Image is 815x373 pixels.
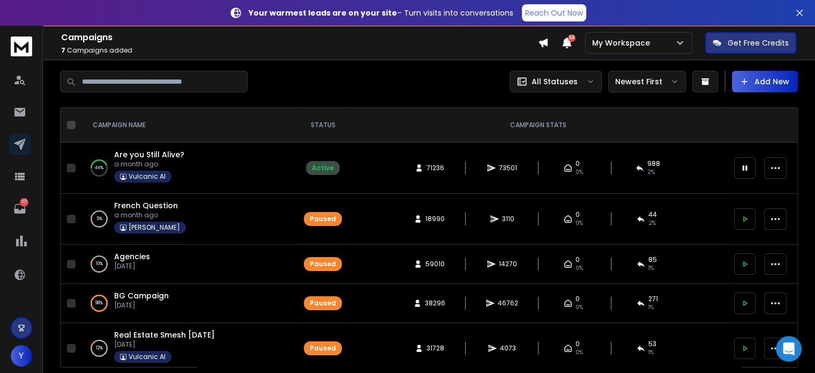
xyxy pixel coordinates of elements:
[500,344,516,353] span: 4073
[20,198,28,207] p: 117
[647,159,660,168] span: 988
[648,340,656,348] span: 53
[114,262,150,270] p: [DATE]
[532,76,578,87] p: All Statuses
[425,215,445,223] span: 18990
[592,38,654,48] p: My Workspace
[61,31,538,44] h1: Campaigns
[648,348,654,357] span: 1 %
[575,340,580,348] span: 0
[11,345,32,367] button: Y
[575,210,580,219] span: 0
[608,71,686,92] button: Newest First
[312,164,334,172] div: Active
[425,260,445,268] span: 59010
[80,108,297,143] th: CAMPAIGN NAME
[425,299,445,308] span: 38296
[310,260,336,268] div: Paused
[80,284,297,323] td: 98%BG Campaign[DATE]
[705,32,796,54] button: Get Free Credits
[95,298,103,309] p: 98 %
[648,303,654,312] span: 1 %
[647,168,655,177] span: 2 %
[11,36,32,56] img: logo
[114,340,215,349] p: [DATE]
[297,108,348,143] th: STATUS
[114,290,169,301] a: BG Campaign
[129,223,180,232] p: [PERSON_NAME]
[80,143,297,194] td: 44%Are you Still Alive?a month agoVulcanic AI
[114,149,184,160] a: Are you Still Alive?
[648,219,656,228] span: 2 %
[96,259,103,269] p: 10 %
[427,344,444,353] span: 31728
[80,194,297,245] td: 5%French Questiona month ago[PERSON_NAME]
[575,303,583,312] span: 0%
[575,295,580,303] span: 0
[114,330,215,340] a: Real Estate Smesh [DATE]
[648,255,657,264] span: 85
[129,353,166,361] p: Vulcanic AI
[249,8,513,18] p: – Turn visits into conversations
[575,159,580,168] span: 0
[310,344,336,353] div: Paused
[310,299,336,308] div: Paused
[575,255,580,264] span: 0
[114,211,186,220] p: a month ago
[575,168,583,177] span: 0%
[61,46,65,55] span: 7
[427,164,444,172] span: 71236
[648,295,658,303] span: 271
[522,4,586,21] a: Reach Out Now
[249,8,397,18] strong: Your warmest leads are on your site
[732,71,798,92] button: Add New
[648,210,657,219] span: 44
[575,219,583,228] span: 0%
[9,198,31,220] a: 117
[502,215,514,223] span: 3110
[114,200,178,211] a: French Question
[129,172,166,181] p: Vulcanic AI
[114,251,150,262] a: Agencies
[568,34,575,42] span: 50
[499,260,517,268] span: 14270
[575,264,583,273] span: 0%
[348,108,728,143] th: CAMPAIGN STATS
[310,215,336,223] div: Paused
[95,163,103,173] p: 44 %
[728,38,789,48] p: Get Free Credits
[61,46,538,55] p: Campaigns added
[114,301,169,310] p: [DATE]
[525,8,583,18] p: Reach Out Now
[96,214,102,224] p: 5 %
[498,299,518,308] span: 46762
[575,348,583,357] span: 0%
[114,160,184,169] p: a month ago
[776,336,802,362] div: Open Intercom Messenger
[648,264,654,273] span: 1 %
[80,245,297,284] td: 10%Agencies[DATE]
[499,164,517,172] span: 73501
[96,343,103,354] p: 12 %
